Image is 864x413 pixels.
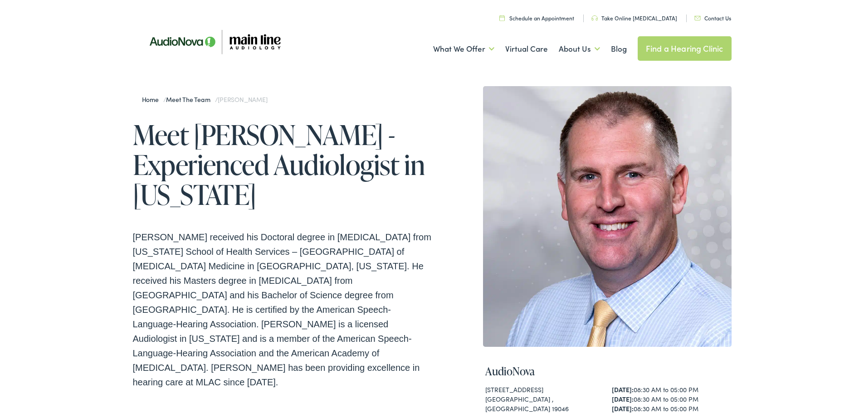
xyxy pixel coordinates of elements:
[612,394,634,403] strong: [DATE]:
[499,15,505,21] img: utility icon
[559,32,600,66] a: About Us
[611,32,627,66] a: Blog
[694,16,701,20] img: utility icon
[499,14,574,22] a: Schedule an Appointment
[133,120,432,209] h1: Meet [PERSON_NAME] - Experienced Audiologist in [US_STATE]
[591,14,677,22] a: Take Online [MEDICAL_DATA]
[218,95,267,104] span: [PERSON_NAME]
[638,36,732,61] a: Find a Hearing Clinic
[142,95,268,104] span: / /
[166,95,215,104] a: Meet the Team
[505,32,548,66] a: Virtual Care
[612,404,634,413] strong: [DATE]:
[483,86,732,347] img: Brian Harrington, Audiologist for Main Line Audiology in Jenkintown and Audubon, PA.
[612,385,634,394] strong: [DATE]:
[485,365,729,378] h4: AudioNova
[133,230,432,389] p: [PERSON_NAME] received his Doctoral degree in [MEDICAL_DATA] from [US_STATE] School of Health Ser...
[591,15,598,21] img: utility icon
[694,14,731,22] a: Contact Us
[485,385,602,394] div: [STREET_ADDRESS]
[142,95,163,104] a: Home
[433,32,494,66] a: What We Offer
